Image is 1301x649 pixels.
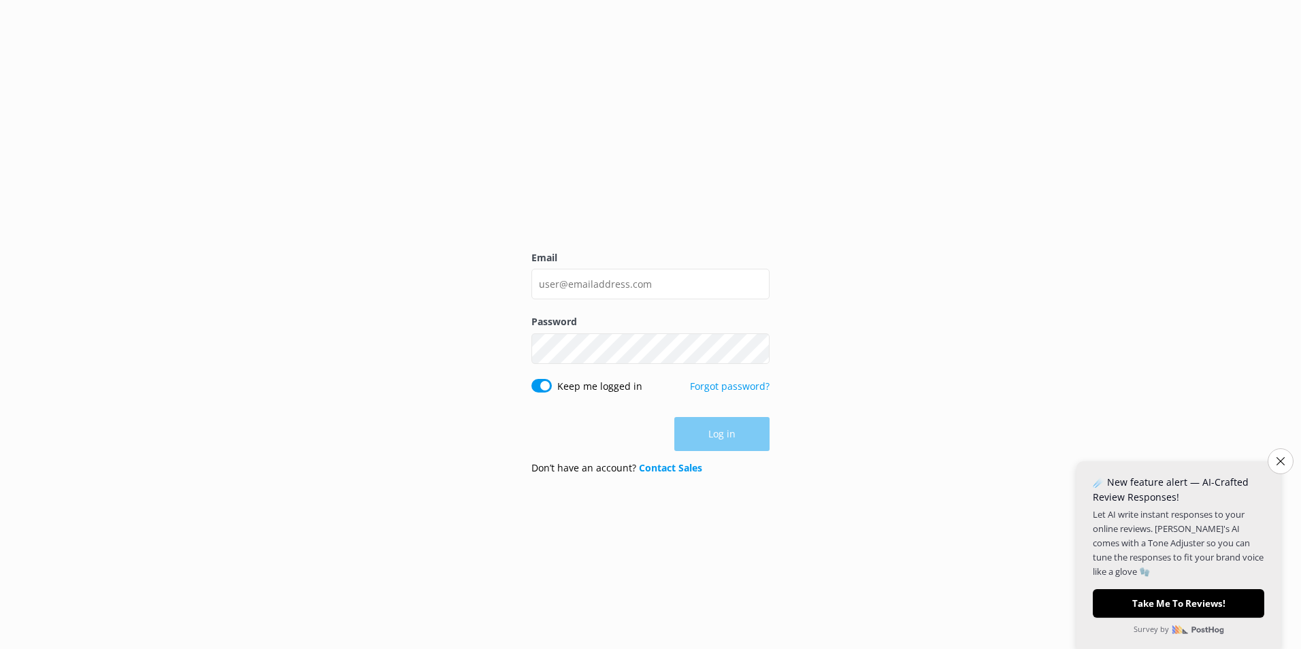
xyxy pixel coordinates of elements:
[742,335,770,362] button: Show password
[557,379,642,394] label: Keep me logged in
[531,314,770,329] label: Password
[690,380,770,393] a: Forgot password?
[531,461,702,476] p: Don’t have an account?
[639,461,702,474] a: Contact Sales
[531,250,770,265] label: Email
[531,269,770,299] input: user@emailaddress.com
